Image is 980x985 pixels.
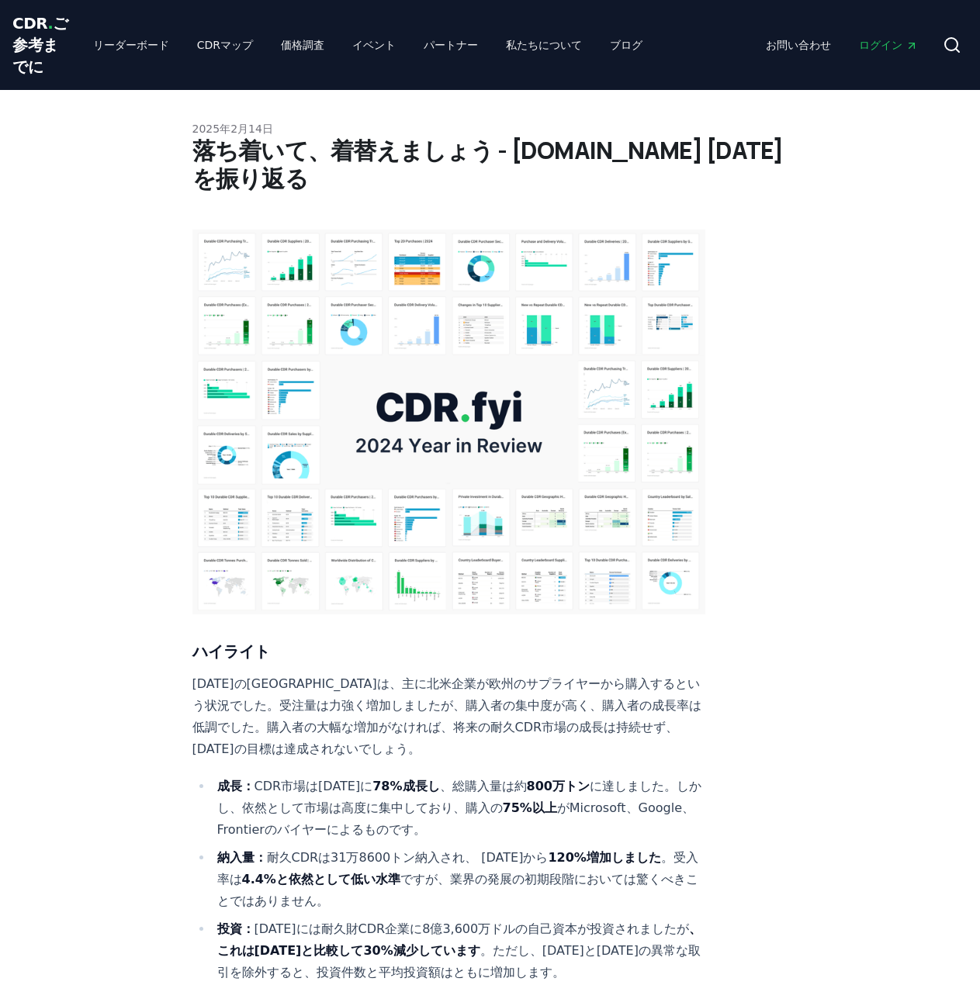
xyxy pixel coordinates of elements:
[268,31,337,59] a: 価格調査
[440,779,527,793] font: 、総購入量は約
[753,31,843,59] a: お問い合わせ
[185,31,265,59] a: CDRマップ
[493,31,594,59] a: 私たちについて
[340,31,408,59] a: イベント
[255,921,690,936] font: [DATE]には耐久財CDR企業に8億3,600万ドルの自己資本が投資されましたが
[81,31,182,59] a: リーダーボード
[93,39,169,51] font: リーダーボード
[12,14,68,76] font: ご参考までに
[242,872,400,886] font: 4.4%と依然として低い水準
[217,779,255,793] font: 成長：
[597,31,655,59] a: ブログ
[192,123,273,135] font: 2025年2月14日
[527,779,590,793] font: 800万トン
[548,850,660,865] font: 120%増加しました
[281,39,324,51] font: 価格調査
[610,39,642,51] font: ブログ
[255,779,373,793] font: CDR市場は[DATE]に
[267,850,549,865] font: 耐久CDRは31万8600トン納入され、 [DATE]から
[352,39,396,51] font: イベント
[12,12,68,78] a: CDR.ご参考までに
[424,39,478,51] font: パートナー
[47,14,53,33] font: .
[12,14,47,33] font: CDR
[192,676,701,756] font: [DATE]の[GEOGRAPHIC_DATA]は、主に北米企業が欧州のサプライヤーから購入するという状況でした。受注量は力強く増加しましたが、購入者の集中度が高く、購入者の成長率は低調でした。...
[217,850,267,865] font: 納入量：
[411,31,490,59] a: パートナー
[197,39,253,51] font: CDRマップ
[372,779,439,793] font: 78%成長し
[217,921,255,936] font: 投資：
[192,642,270,661] font: ハイライト
[847,31,930,59] a: ログイン
[753,31,930,59] nav: 主要
[81,31,655,59] nav: 主要
[859,39,902,51] font: ログイン
[503,800,557,815] font: 75%以上
[192,134,784,194] font: 落ち着いて、着替えましょう - [DOMAIN_NAME] [DATE]を振り返る
[217,872,698,908] font: ですが、業界の発展の初期段階においては驚くべきことではありません。
[192,230,706,614] img: ブログ投稿画像
[766,39,831,51] font: お問い合わせ
[506,39,582,51] font: 私たちについて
